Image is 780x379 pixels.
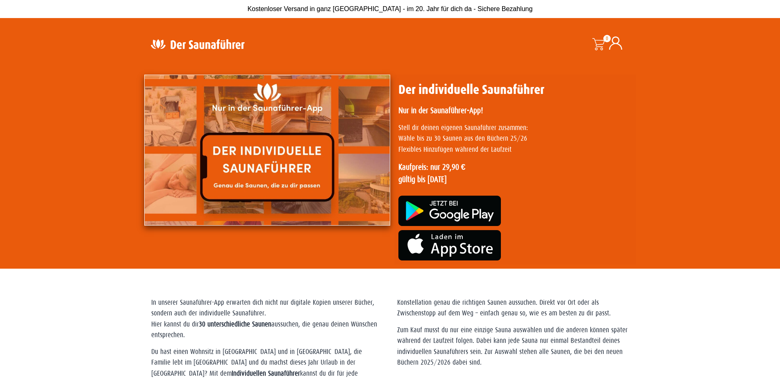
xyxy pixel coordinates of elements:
[398,123,632,155] p: Stell dir deinen eigenen Saunaführer zusammen: Wähle bis zu 30 Saunen aus den Büchern 25/26 Flexi...
[398,162,466,184] strong: Kaufpreis: nur 29,90 € gültig bis [DATE]
[603,35,611,42] span: 0
[199,320,271,328] strong: 30 unterschiedliche Saunen
[248,5,533,12] span: Kostenloser Versand in ganz [GEOGRAPHIC_DATA] - im 20. Jahr für dich da - Sichere Bezahlung
[232,370,300,377] strong: Individuellen Saunaführer
[398,82,632,98] h1: Der individuelle Saunaführer
[151,297,383,341] p: In unserer Saunaführer-App erwarten dich nicht nur digitale Kopien unserer Bücher, sondern auch d...
[397,325,629,368] p: Zum Kauf musst du nur eine einzige Sauna auswählen und die anderen können später während der Lauf...
[398,106,483,115] strong: Nur in der Saunaführer-App!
